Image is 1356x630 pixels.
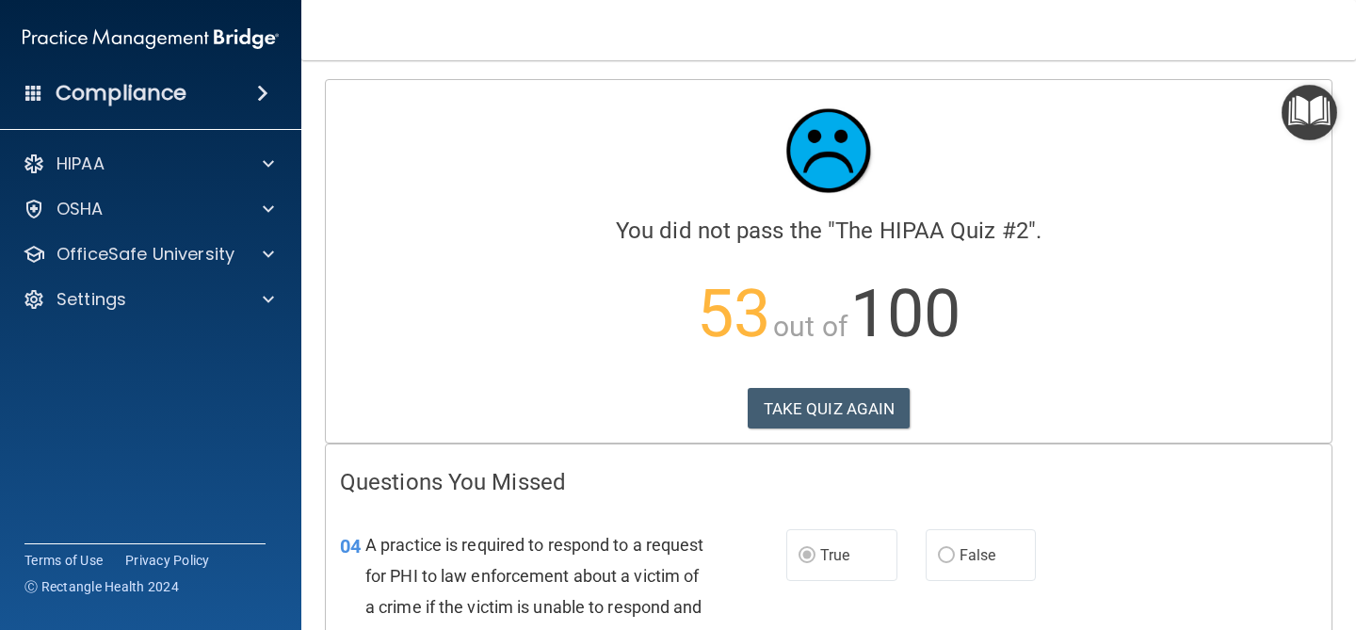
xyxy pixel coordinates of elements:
[24,551,103,570] a: Terms of Use
[56,80,186,106] h4: Compliance
[835,218,1028,244] span: The HIPAA Quiz #2
[56,243,234,266] p: OfficeSafe University
[23,20,279,57] img: PMB logo
[772,94,885,207] img: sad_face.ecc698e2.jpg
[340,470,1317,494] h4: Questions You Missed
[960,546,996,564] span: False
[1282,85,1337,140] button: Open Resource Center
[56,288,126,311] p: Settings
[820,546,849,564] span: True
[56,198,104,220] p: OSHA
[23,288,274,311] a: Settings
[23,153,274,175] a: HIPAA
[56,153,105,175] p: HIPAA
[697,275,770,352] span: 53
[850,275,960,352] span: 100
[748,388,911,429] button: TAKE QUIZ AGAIN
[340,218,1317,243] h4: You did not pass the " ".
[23,198,274,220] a: OSHA
[938,549,955,563] input: False
[799,549,815,563] input: True
[340,535,361,557] span: 04
[125,551,210,570] a: Privacy Policy
[24,577,179,596] span: Ⓒ Rectangle Health 2024
[23,243,274,266] a: OfficeSafe University
[773,310,847,343] span: out of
